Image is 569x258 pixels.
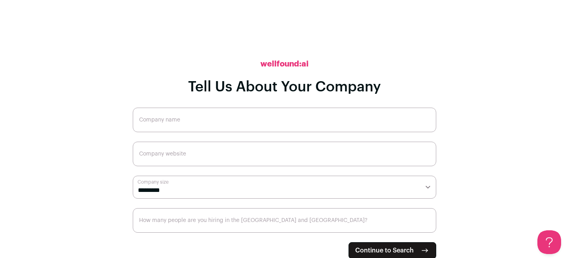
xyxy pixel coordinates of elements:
[188,79,381,95] h1: Tell Us About Your Company
[133,142,436,166] input: Company website
[355,246,414,255] span: Continue to Search
[133,108,436,132] input: Company name
[260,59,309,70] h2: wellfound:ai
[537,230,561,254] iframe: Help Scout Beacon - Open
[133,208,436,233] input: How many people are you hiring in the US and Canada?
